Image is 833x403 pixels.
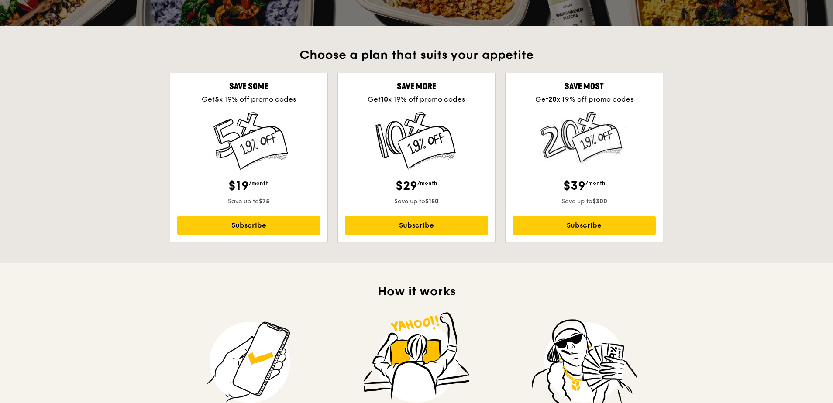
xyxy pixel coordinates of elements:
[425,198,439,205] strong: $150
[378,284,456,299] span: How it works
[513,80,656,92] div: Save most
[513,94,656,105] div: Get x 19% off promo codes
[299,48,534,62] span: Choose a plan that suits your appetite
[228,178,249,193] span: $19
[592,198,607,205] strong: $300
[345,80,488,92] div: Save more
[259,198,269,205] strong: $75
[513,197,656,206] div: Save up to
[345,94,488,105] div: Get x 19% off promo codes
[563,178,585,193] span: $39
[177,216,320,235] a: Subscribe
[513,216,656,235] a: Subscribe
[417,180,437,186] span: /month
[540,112,628,164] img: Save 20 Times
[396,178,417,193] span: $29
[345,216,488,235] a: Subscribe
[585,180,606,186] span: /month
[177,80,320,92] div: Save some
[249,180,269,186] span: /month
[345,197,488,206] div: Save up to
[177,94,320,105] div: Get x 19% off promo codes
[206,112,292,171] img: Save 5 times
[177,197,320,206] div: Save up to
[215,95,219,103] strong: 5
[381,95,388,103] strong: 10
[548,95,557,103] strong: 20
[373,112,459,170] img: Save 10 Times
